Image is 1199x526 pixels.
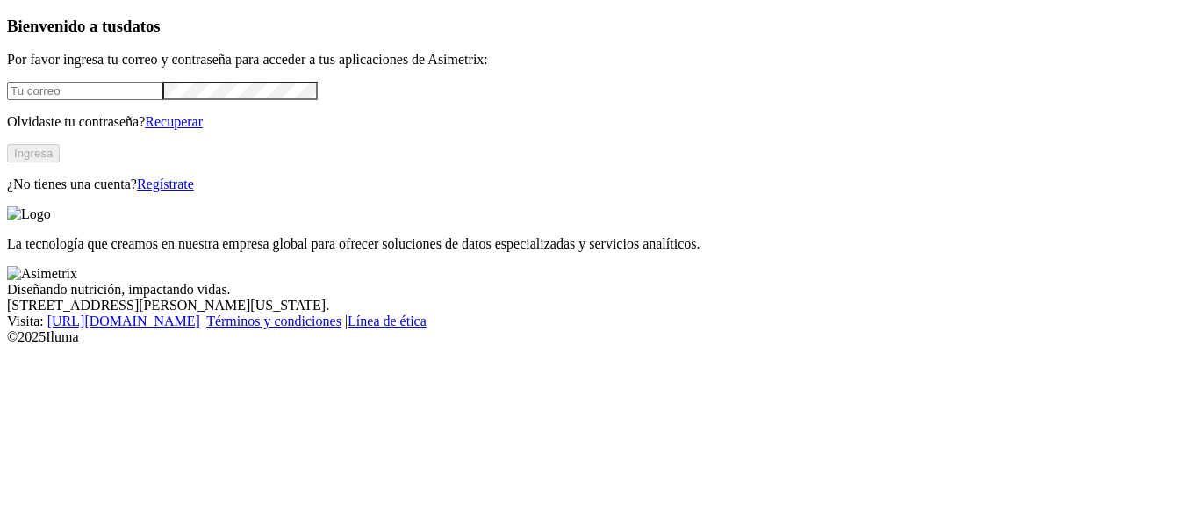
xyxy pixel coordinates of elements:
[7,206,51,222] img: Logo
[137,177,194,191] a: Regístrate
[145,114,203,129] a: Recuperar
[7,329,1192,345] div: © 2025 Iluma
[7,266,77,282] img: Asimetrix
[123,17,161,35] span: datos
[7,82,162,100] input: Tu correo
[7,236,1192,252] p: La tecnología que creamos en nuestra empresa global para ofrecer soluciones de datos especializad...
[7,114,1192,130] p: Olvidaste tu contraseña?
[7,177,1192,192] p: ¿No tienes una cuenta?
[7,282,1192,298] div: Diseñando nutrición, impactando vidas.
[7,313,1192,329] div: Visita : | |
[348,313,427,328] a: Línea de ética
[7,144,60,162] button: Ingresa
[47,313,200,328] a: [URL][DOMAIN_NAME]
[7,52,1192,68] p: Por favor ingresa tu correo y contraseña para acceder a tus aplicaciones de Asimetrix:
[7,298,1192,313] div: [STREET_ADDRESS][PERSON_NAME][US_STATE].
[206,313,341,328] a: Términos y condiciones
[7,17,1192,36] h3: Bienvenido a tus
